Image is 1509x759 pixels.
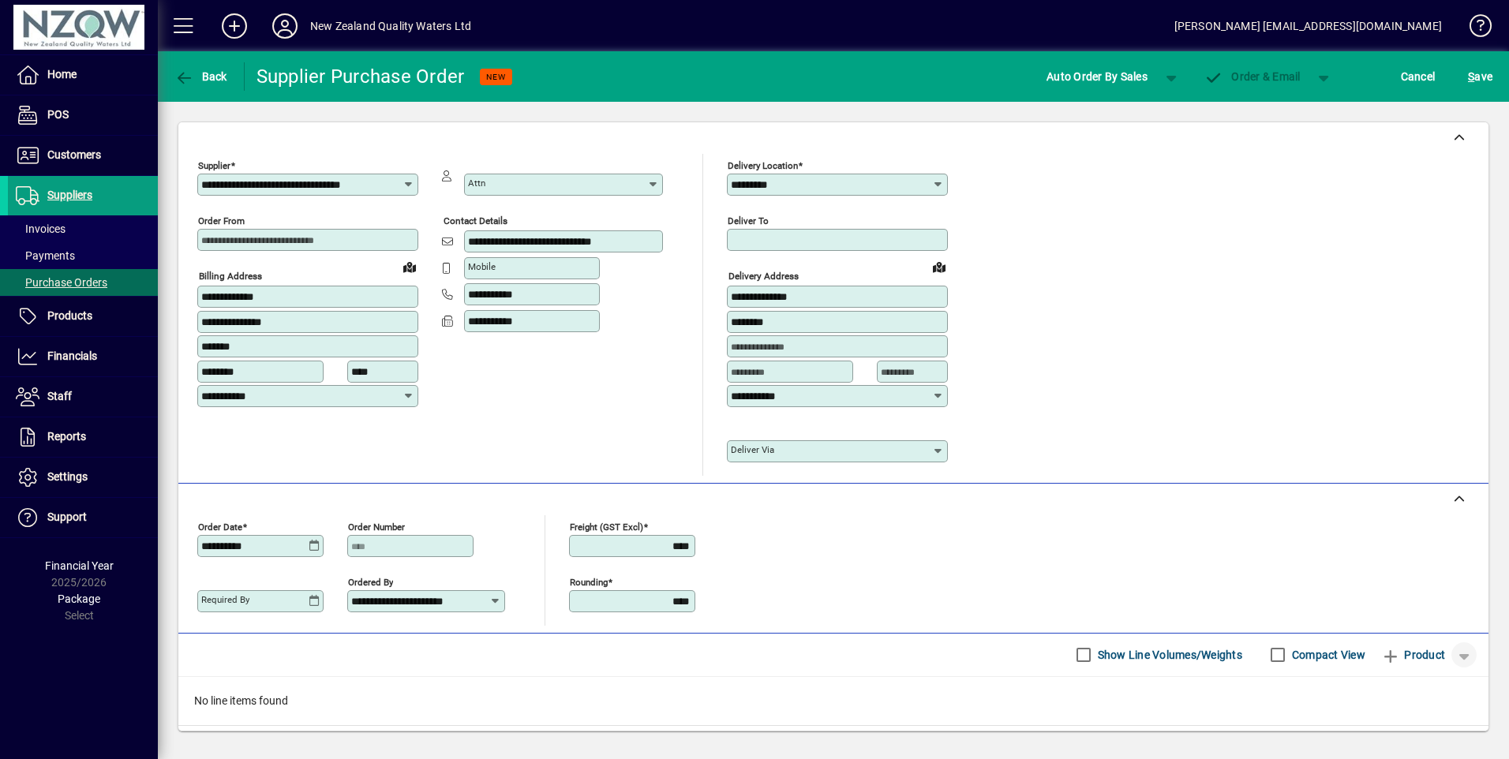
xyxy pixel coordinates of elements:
span: Package [58,593,100,605]
div: No line items found [178,677,1488,725]
mat-label: Rounding [570,576,608,587]
span: Suppliers [47,189,92,201]
a: Settings [8,458,158,497]
mat-label: Order date [198,521,242,532]
span: Financials [47,350,97,362]
button: Order & Email [1196,62,1309,91]
label: Show Line Volumes/Weights [1095,647,1242,663]
mat-label: Supplier [198,160,230,171]
button: Auto Order By Sales [1039,62,1155,91]
button: Back [170,62,231,91]
mat-label: Order number [348,521,405,532]
span: NEW [486,72,506,82]
a: Payments [8,242,158,269]
a: Staff [8,377,158,417]
mat-label: Freight (GST excl) [570,521,643,532]
mat-label: Ordered by [348,576,393,587]
a: Purchase Orders [8,269,158,296]
span: Back [174,70,227,83]
a: View on map [927,254,952,279]
mat-label: Deliver To [728,215,769,226]
button: Profile [260,12,310,40]
div: Supplier Purchase Order [256,64,465,89]
a: POS [8,95,158,135]
a: Invoices [8,215,158,242]
mat-label: Required by [201,594,249,605]
a: Reports [8,417,158,457]
button: Product [1373,641,1453,669]
span: Invoices [16,222,66,235]
span: Order & Email [1204,70,1301,83]
mat-label: Deliver via [731,444,774,455]
span: ave [1468,64,1492,89]
app-page-header-button: Back [158,62,245,91]
div: New Zealand Quality Waters Ltd [310,13,471,39]
span: Payments [16,249,75,262]
label: Compact View [1289,647,1365,663]
span: S [1468,70,1474,83]
a: Products [8,297,158,336]
mat-label: Order from [198,215,245,226]
button: Save [1464,62,1496,91]
span: Settings [47,470,88,483]
a: Home [8,55,158,95]
span: Purchase Orders [16,276,107,289]
a: Financials [8,337,158,376]
span: Product [1381,642,1445,667]
span: Home [47,68,77,80]
button: Add [209,12,260,40]
div: [PERSON_NAME] [EMAIL_ADDRESS][DOMAIN_NAME] [1174,13,1442,39]
span: Auto Order By Sales [1047,64,1148,89]
a: Knowledge Base [1458,3,1489,54]
span: POS [47,108,69,121]
mat-label: Delivery Location [728,160,798,171]
button: Cancel [1397,62,1440,91]
span: Customers [47,148,101,161]
a: Customers [8,136,158,175]
mat-label: Attn [468,178,485,189]
span: Reports [47,430,86,443]
span: Cancel [1401,64,1436,89]
span: Products [47,309,92,322]
a: View on map [397,254,422,279]
a: Support [8,498,158,537]
span: Staff [47,390,72,402]
span: Support [47,510,87,523]
span: Financial Year [45,559,114,572]
mat-label: Mobile [468,261,496,272]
